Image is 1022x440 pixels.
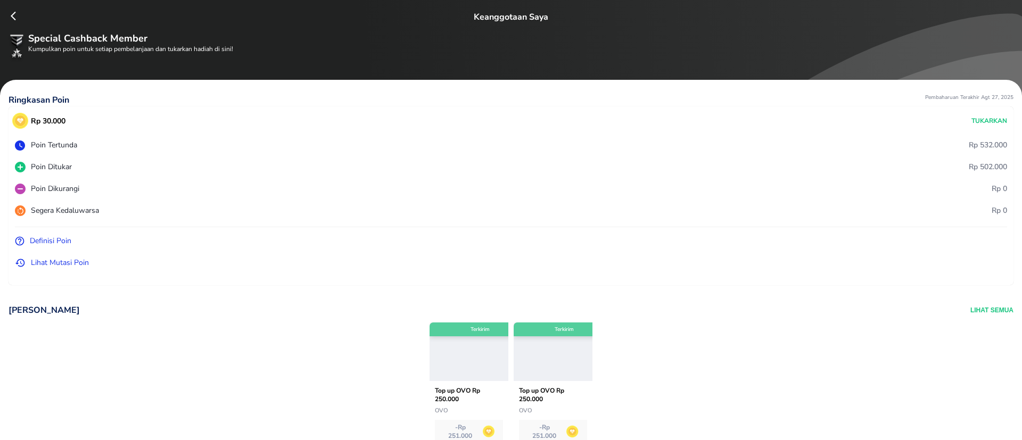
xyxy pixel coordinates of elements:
[474,11,548,23] p: Keanggotaan Saya
[555,325,574,334] p: Terkirim
[971,116,1007,126] p: Tukarkan
[471,325,490,334] p: Terkirim
[435,386,503,402] p: Top up OVO Rp 250.000
[28,46,1014,52] p: Kumpulkan poin untuk setiap pembelanjaan dan tukarkan hadiah di sini!
[519,386,587,402] p: Top up OVO Rp 250.000
[31,257,89,268] p: Lihat Mutasi Poin
[9,304,80,316] p: [PERSON_NAME]
[969,161,1007,172] p: Rp 502.000
[31,139,77,151] p: Poin Tertunda
[435,406,448,414] span: OVO
[31,161,72,172] p: Poin Ditukar
[519,406,532,414] span: OVO
[970,304,1013,316] button: Lihat Semua
[925,94,1013,106] p: Pembaharuan Terakhir Agt 27, 2025
[969,139,1007,151] p: Rp 532.000
[31,205,99,216] p: Segera Kedaluwarsa
[992,183,1007,194] p: Rp 0
[992,205,1007,216] p: Rp 0
[28,31,1014,46] p: Special Cashback Member
[30,235,71,246] p: Definisi Poin
[31,183,79,194] p: Poin Dikurangi
[31,115,65,127] p: Rp 30.000
[9,94,69,106] p: Ringkasan Poin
